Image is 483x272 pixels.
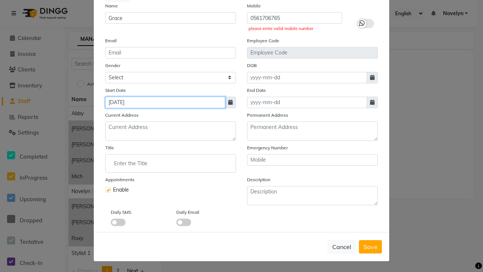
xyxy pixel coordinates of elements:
input: yyyy-mm-dd [247,72,367,83]
label: Appointments [105,176,134,183]
input: yyyy-mm-dd [105,97,225,108]
label: Mobile [247,3,261,9]
label: Daily Email [176,209,199,216]
span: Save [363,243,377,251]
label: Title [105,145,114,151]
label: End Date [247,87,266,94]
label: Email [105,37,117,44]
label: Start Date [105,87,126,94]
div: please enter valid mobile number [249,26,340,32]
label: Current Address [105,112,139,119]
label: Daily SMS [111,209,131,216]
label: Gender [105,62,120,69]
label: Description [247,176,270,183]
label: Employee Code [247,37,279,44]
label: DOB [247,62,257,69]
input: Mobile [247,12,342,24]
label: Emergency Number [247,145,288,151]
input: Name [105,12,236,24]
button: Save [359,240,382,253]
span: Enable [113,186,129,194]
label: Permanent Address [247,112,288,119]
input: Employee Code [247,47,378,59]
input: Enter the Title [109,156,233,171]
input: Mobile [247,154,378,166]
input: yyyy-mm-dd [247,97,367,108]
label: Name [105,3,118,9]
button: Cancel [327,240,356,254]
input: Email [105,47,236,59]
